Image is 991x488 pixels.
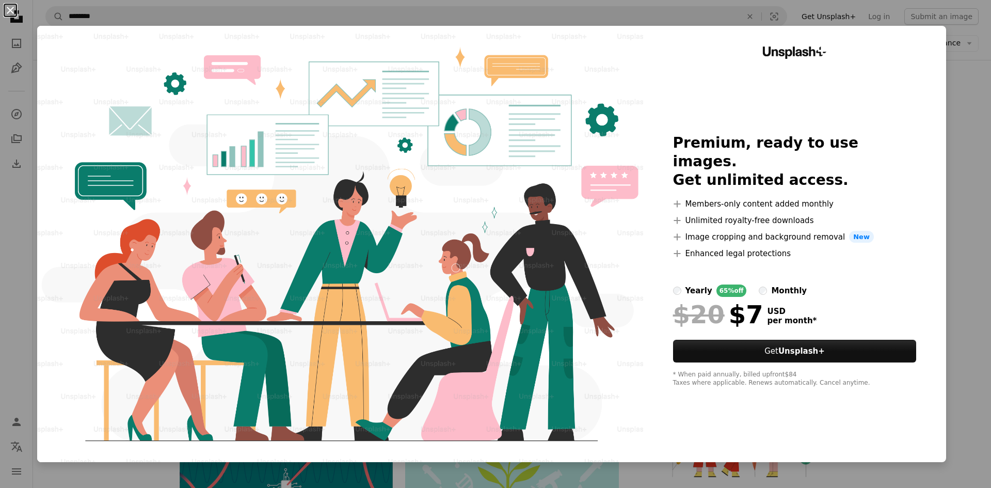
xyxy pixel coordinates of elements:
[673,287,681,295] input: yearly65%off
[768,316,817,325] span: per month *
[771,285,807,297] div: monthly
[673,371,917,387] div: * When paid annually, billed upfront $84 Taxes where applicable. Renews automatically. Cancel any...
[685,285,712,297] div: yearly
[673,134,917,190] h2: Premium, ready to use images. Get unlimited access.
[673,301,763,328] div: $7
[673,301,725,328] span: $20
[673,340,917,363] button: GetUnsplash+
[759,287,767,295] input: monthly
[673,231,917,243] li: Image cropping and background removal
[673,214,917,227] li: Unlimited royalty-free downloads
[768,307,817,316] span: USD
[716,285,747,297] div: 65% off
[849,231,874,243] span: New
[778,347,825,356] strong: Unsplash+
[673,198,917,210] li: Members-only content added monthly
[673,247,917,260] li: Enhanced legal protections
